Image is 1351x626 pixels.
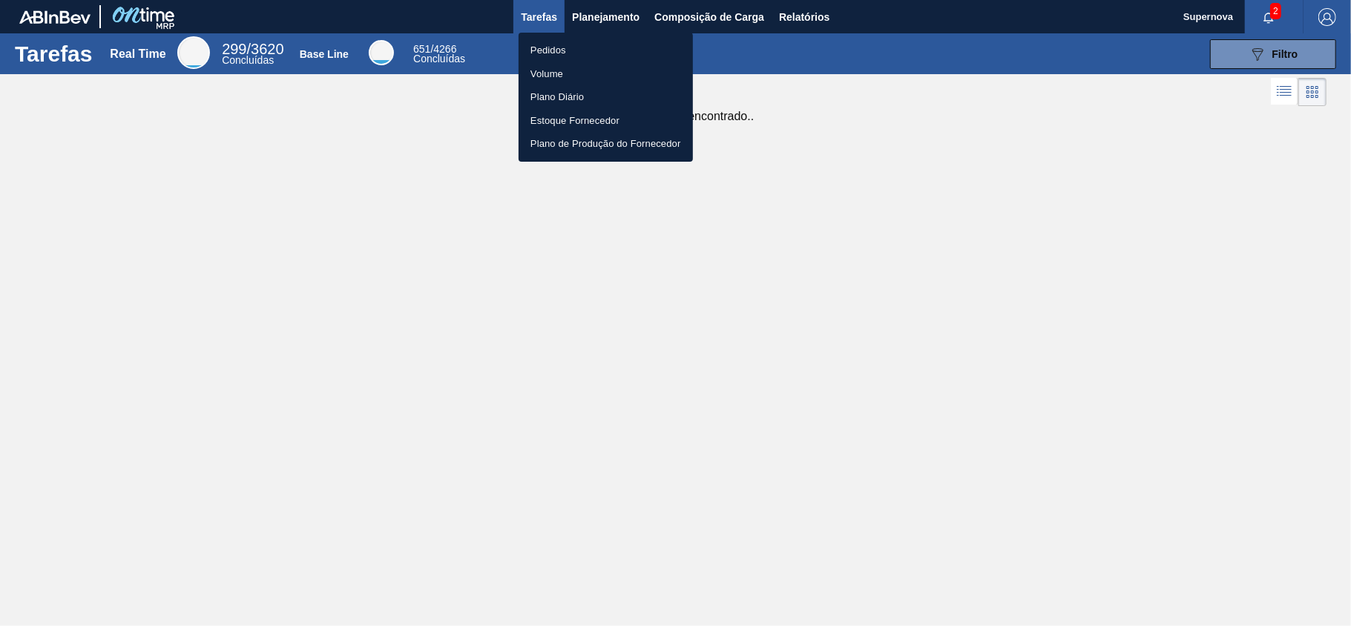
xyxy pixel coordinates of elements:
a: Plano de Produção do Fornecedor [519,132,693,156]
a: Pedidos [519,39,693,62]
a: Estoque Fornecedor [519,109,693,133]
a: Volume [519,62,693,86]
a: Plano Diário [519,85,693,109]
